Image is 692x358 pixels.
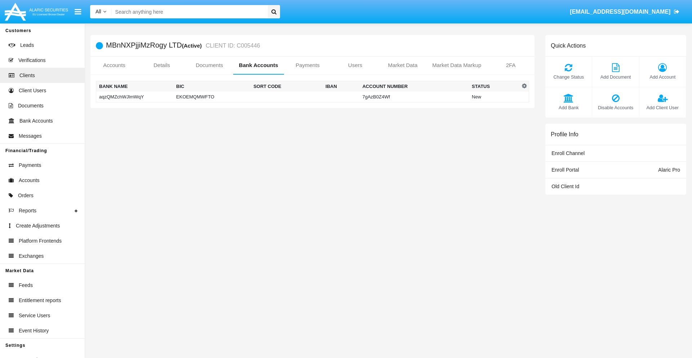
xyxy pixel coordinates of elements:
span: Leads [20,41,34,49]
h5: MBnNXPjjiMzRogy LTD [106,41,260,50]
input: Search [112,5,265,18]
a: All [90,8,112,16]
span: [EMAIL_ADDRESS][DOMAIN_NAME] [570,9,670,15]
td: New [469,92,520,102]
img: Logo image [4,1,69,22]
span: Orders [18,192,34,199]
small: CLIENT ID: C005446 [204,43,260,49]
td: 7gAzB0Z4Wf [359,92,469,102]
span: Verifications [18,57,45,64]
td: EKOEMQMWFTO [173,92,250,102]
span: Alaric Pro [658,167,680,173]
th: Account Number [359,81,469,92]
span: Enroll Channel [551,150,585,156]
a: Payments [284,57,332,74]
span: Create Adjustments [16,222,60,230]
a: Documents [186,57,233,74]
span: Platform Frontends [19,237,62,245]
span: Client Users [19,87,46,94]
th: Status [469,81,520,92]
span: All [96,9,101,14]
span: Reports [19,207,36,215]
span: Feeds [19,282,33,289]
a: [EMAIL_ADDRESS][DOMAIN_NAME] [567,2,683,22]
span: Service Users [19,312,50,319]
div: (Active) [182,41,204,50]
span: Exchanges [19,252,44,260]
a: Users [331,57,379,74]
span: Clients [19,72,35,79]
a: Details [138,57,186,74]
span: Event History [19,327,49,335]
span: Enroll Portal [551,167,579,173]
h6: Profile Info [551,131,578,138]
span: Documents [18,102,44,110]
a: Bank Accounts [233,57,284,74]
a: Market Data Markup [426,57,487,74]
span: Payments [19,162,41,169]
span: Messages [19,132,42,140]
th: Bank Name [96,81,173,92]
span: Disable Accounts [596,104,635,111]
a: Market Data [379,57,426,74]
span: Accounts [19,177,40,184]
span: Add Bank [549,104,588,111]
span: Old Client Id [551,184,579,189]
th: IBAN [323,81,359,92]
span: Change Status [549,74,588,80]
span: Bank Accounts [19,117,53,125]
a: 2FA [487,57,534,74]
h6: Quick Actions [551,42,586,49]
span: Add Document [596,74,635,80]
span: Add Client User [643,104,682,111]
th: BIC [173,81,250,92]
a: Accounts [90,57,138,74]
span: Entitlement reports [19,297,61,304]
span: Add Account [643,74,682,80]
td: aqzQMZchWJlmWqY [96,92,173,102]
th: Sort Code [250,81,323,92]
